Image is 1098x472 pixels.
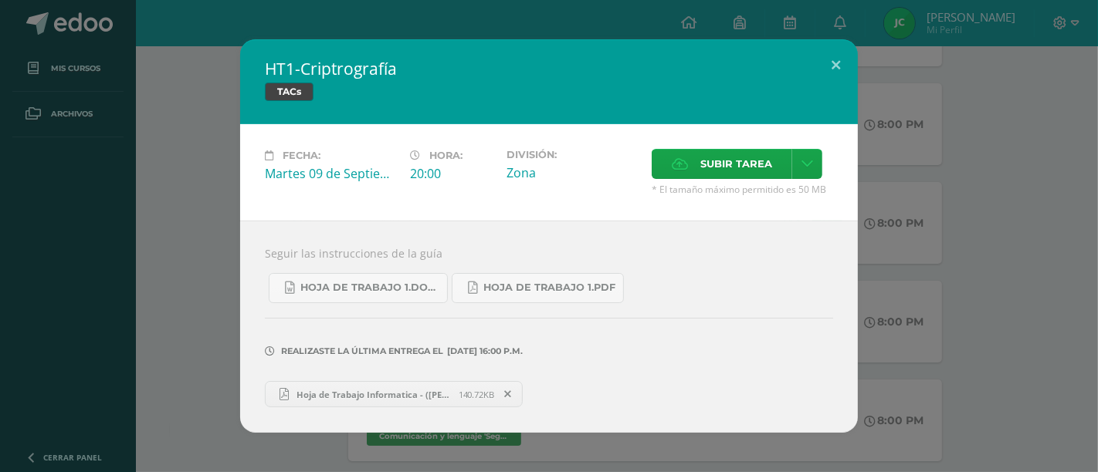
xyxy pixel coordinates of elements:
span: Hora: [429,150,463,161]
span: * El tamaño máximo permitido es 50 MB [652,183,833,196]
a: Hoja de Trabajo 1.docx [269,273,448,303]
a: Hoja de Trabajo 1.pdf [452,273,624,303]
div: Seguir las instrucciones de la guía [240,221,858,433]
a: Hoja de Trabajo Informatica - ([PERSON_NAME] - 2o Basico B).pdf 140.72KB [265,381,523,407]
span: Remover entrega [496,386,522,403]
h2: HT1-Criptrografía [265,58,833,79]
label: División: [507,149,639,160]
div: 20:00 [410,165,494,182]
span: [DATE] 16:00 p.m. [443,351,523,352]
span: Realizaste la última entrega el [281,346,443,356]
div: Zona [507,164,639,181]
div: Martes 09 de Septiembre [265,165,398,182]
span: TACs [265,83,313,101]
span: 140.72KB [459,389,495,400]
span: Subir tarea [700,150,772,178]
span: Hoja de Trabajo 1.docx [300,282,439,294]
span: Hoja de Trabajo 1.pdf [483,282,615,294]
span: Hoja de Trabajo Informatica - ([PERSON_NAME] - 2o Basico B).pdf [289,389,459,400]
button: Close (Esc) [814,39,858,92]
span: Fecha: [283,150,320,161]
